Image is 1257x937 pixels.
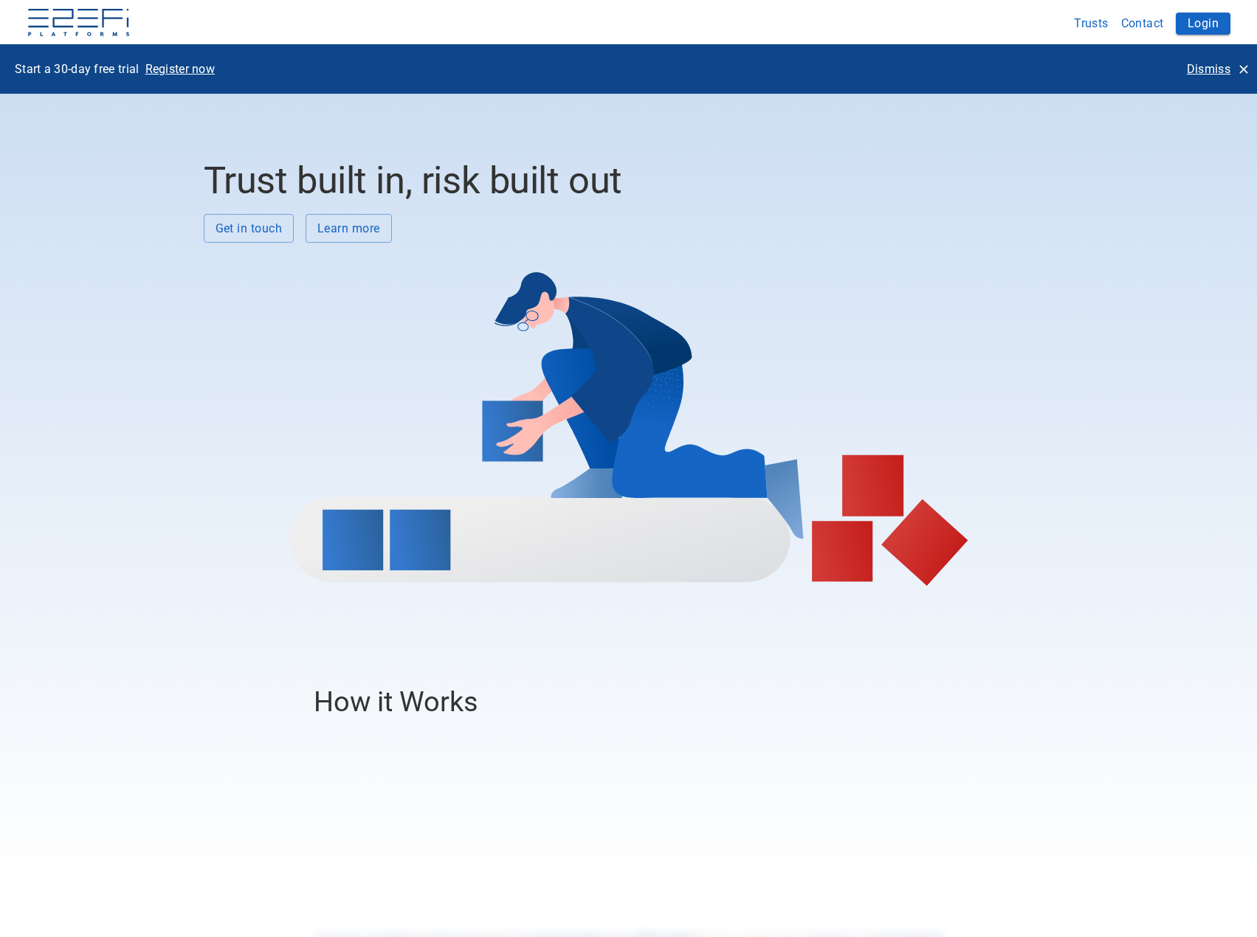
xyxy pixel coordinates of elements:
[306,214,392,243] button: Learn more
[204,214,295,243] button: Get in touch
[140,56,221,82] button: Register now
[1187,60,1230,77] p: Dismiss
[1181,56,1254,82] button: Dismiss
[314,685,943,718] h3: How it Works
[204,159,1054,202] h2: Trust built in, risk built out
[145,60,216,77] p: Register now
[15,60,140,77] p: Start a 30-day free trial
